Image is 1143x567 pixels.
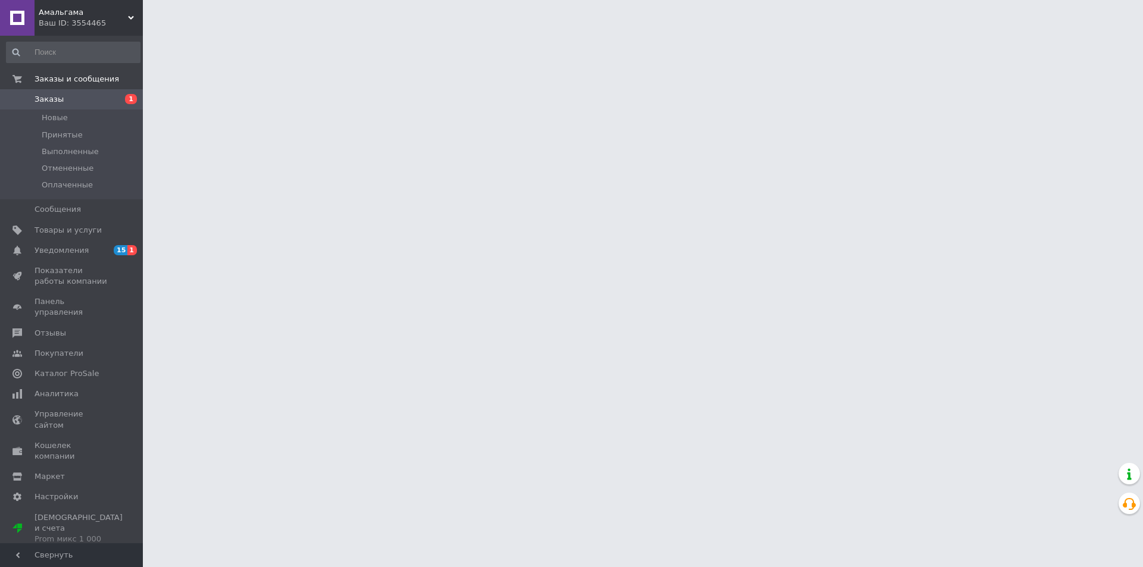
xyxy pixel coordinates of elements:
[42,146,99,157] span: Выполненные
[35,265,110,287] span: Показатели работы компании
[42,112,68,123] span: Новые
[35,74,119,84] span: Заказы и сообщения
[35,328,66,339] span: Отзывы
[35,245,89,256] span: Уведомления
[42,130,83,140] span: Принятые
[35,534,123,544] div: Prom микс 1 000
[35,389,79,399] span: Аналитика
[35,296,110,318] span: Панель управления
[127,245,137,255] span: 1
[125,94,137,104] span: 1
[35,491,78,502] span: Настройки
[42,163,93,174] span: Отмененные
[35,409,110,430] span: Управление сайтом
[35,225,102,236] span: Товары и услуги
[35,471,65,482] span: Маркет
[35,348,83,359] span: Покупатели
[39,7,128,18] span: Амальгама
[39,18,143,29] div: Ваш ID: 3554465
[35,204,81,215] span: Сообщения
[35,512,123,545] span: [DEMOGRAPHIC_DATA] и счета
[114,245,127,255] span: 15
[6,42,140,63] input: Поиск
[35,440,110,462] span: Кошелек компании
[35,368,99,379] span: Каталог ProSale
[42,180,93,190] span: Оплаченные
[35,94,64,105] span: Заказы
